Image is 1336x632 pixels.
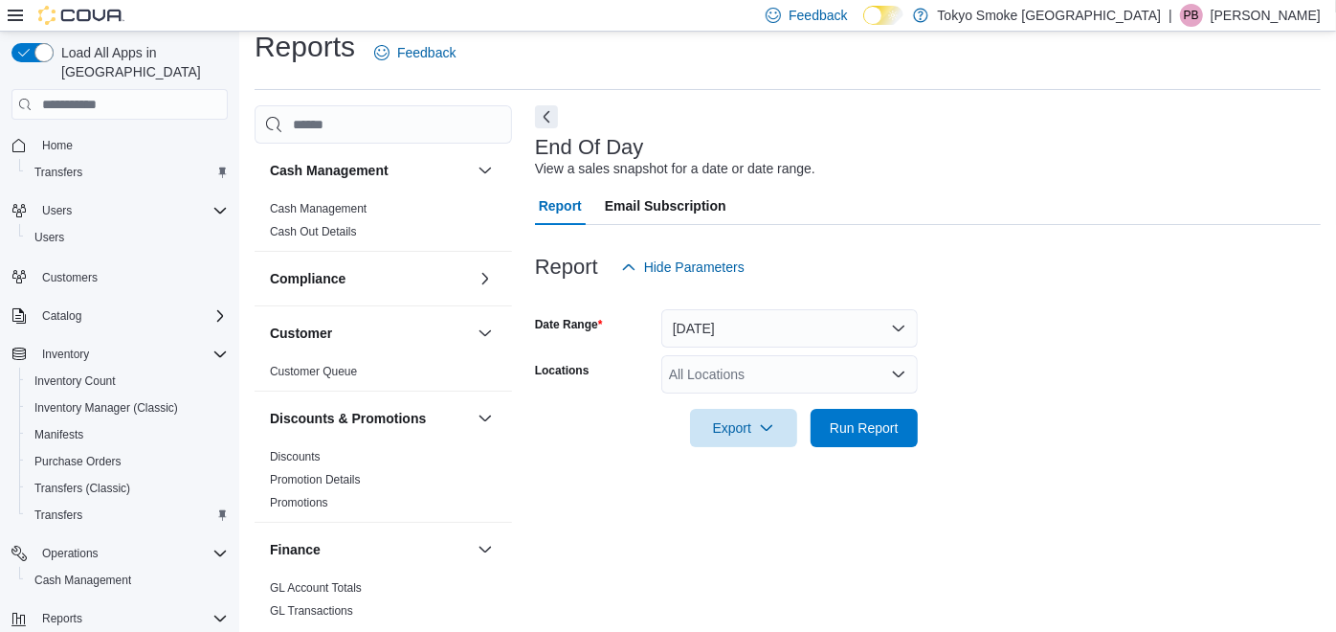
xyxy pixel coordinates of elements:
a: Discounts [270,450,321,463]
span: Purchase Orders [34,454,122,469]
span: Run Report [830,418,899,438]
span: Transfers (Classic) [34,481,130,496]
button: Users [19,224,235,251]
h3: Discounts & Promotions [270,409,426,428]
h3: Report [535,256,598,279]
button: Customers [4,262,235,290]
span: Customers [34,264,228,288]
button: Users [4,197,235,224]
span: Feedback [789,6,847,25]
span: Inventory Count [27,370,228,393]
div: View a sales snapshot for a date or date range. [535,159,815,179]
span: Discounts [270,449,321,464]
button: Cash Management [19,567,235,594]
button: Open list of options [891,367,906,382]
button: Purchase Orders [19,448,235,475]
h3: Finance [270,540,321,559]
button: Users [34,199,79,222]
a: Feedback [367,34,463,72]
a: Users [27,226,72,249]
span: Promotion Details [270,472,361,487]
span: Cash Management [34,573,131,588]
h3: End Of Day [535,136,644,159]
a: Promotion Details [270,473,361,486]
button: Operations [34,542,106,565]
button: Next [535,105,558,128]
span: Promotions [270,495,328,510]
button: Compliance [270,269,470,288]
span: Transfers [34,508,82,523]
h3: Cash Management [270,161,389,180]
a: Cash Management [27,569,139,592]
button: Inventory [34,343,97,366]
span: Home [42,138,73,153]
span: Purchase Orders [27,450,228,473]
span: Manifests [27,423,228,446]
button: Reports [34,607,90,630]
a: Cash Out Details [270,225,357,238]
span: Cash Management [27,569,228,592]
button: Customer [474,322,497,345]
button: Customer [270,324,470,343]
button: Operations [4,540,235,567]
button: Discounts & Promotions [270,409,470,428]
span: Email Subscription [605,187,726,225]
span: Cash Management [270,201,367,216]
a: GL Transactions [270,604,353,618]
button: Discounts & Promotions [474,407,497,430]
span: Operations [42,546,99,561]
p: [PERSON_NAME] [1211,4,1321,27]
input: Dark Mode [863,6,903,26]
a: Home [34,134,80,157]
span: Home [34,133,228,157]
a: Transfers [27,504,90,527]
span: Catalog [34,305,228,327]
a: Customers [34,266,105,289]
a: Manifests [27,423,91,446]
label: Locations [535,363,590,378]
div: Parker Bateman [1180,4,1203,27]
span: Export [701,409,786,447]
button: Reports [4,605,235,632]
span: Transfers [34,165,82,180]
span: Inventory Manager (Classic) [34,400,178,416]
a: GL Account Totals [270,581,362,595]
span: Inventory Count [34,373,116,389]
button: Manifests [19,421,235,448]
span: Customers [42,270,98,285]
a: Customer Queue [270,365,357,378]
p: Tokyo Smoke [GEOGRAPHIC_DATA] [938,4,1162,27]
button: Cash Management [270,161,470,180]
span: Inventory [42,347,89,362]
span: Inventory [34,343,228,366]
a: Inventory Count [27,370,123,393]
span: Manifests [34,427,83,442]
span: Cash Out Details [270,224,357,239]
span: Transfers [27,504,228,527]
div: Cash Management [255,197,512,251]
span: Inventory Manager (Classic) [27,396,228,419]
span: Dark Mode [863,25,864,26]
h1: Reports [255,28,355,66]
button: Finance [270,540,470,559]
span: Operations [34,542,228,565]
button: Inventory Count [19,368,235,395]
span: Users [34,199,228,222]
span: Catalog [42,308,81,324]
span: GL Transactions [270,603,353,619]
button: Inventory Manager (Classic) [19,395,235,421]
span: Customer Queue [270,364,357,379]
a: Purchase Orders [27,450,129,473]
label: Date Range [535,317,603,332]
span: Reports [34,607,228,630]
a: Transfers [27,161,90,184]
span: Users [42,203,72,218]
button: Transfers (Classic) [19,475,235,502]
span: Load All Apps in [GEOGRAPHIC_DATA] [54,43,228,81]
span: Users [27,226,228,249]
button: Compliance [474,267,497,290]
button: Run Report [811,409,918,447]
span: Hide Parameters [644,258,745,277]
button: Hide Parameters [613,248,752,286]
span: Report [539,187,582,225]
